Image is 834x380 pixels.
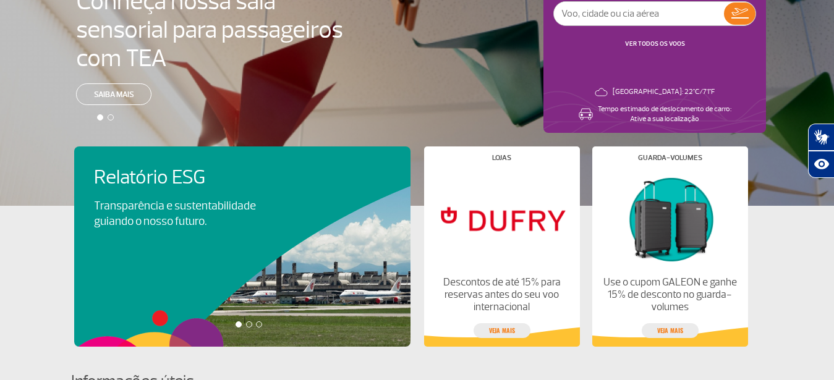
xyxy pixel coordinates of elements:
[492,154,511,161] h4: Lojas
[434,276,569,313] p: Descontos de até 15% para reservas antes do seu voo internacional
[94,166,391,229] a: Relatório ESGTransparência e sustentabilidade guiando o nosso futuro.
[554,2,724,25] input: Voo, cidade ou cia aérea
[598,104,731,124] p: Tempo estimado de deslocamento de carro: Ative a sua localização
[625,40,685,48] a: VER TODOS OS VOOS
[602,276,737,313] p: Use o cupom GALEON e ganhe 15% de desconto no guarda-volumes
[94,198,270,229] p: Transparência e sustentabilidade guiando o nosso futuro.
[76,83,151,105] a: Saiba mais
[434,171,569,266] img: Lojas
[808,151,834,178] button: Abrir recursos assistivos.
[621,39,689,49] button: VER TODOS OS VOOS
[642,323,699,338] a: veja mais
[808,124,834,178] div: Plugin de acessibilidade da Hand Talk.
[602,171,737,266] img: Guarda-volumes
[638,154,702,161] h4: Guarda-volumes
[808,124,834,151] button: Abrir tradutor de língua de sinais.
[94,166,291,189] h4: Relatório ESG
[613,87,715,97] p: [GEOGRAPHIC_DATA]: 22°C/71°F
[474,323,530,338] a: veja mais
